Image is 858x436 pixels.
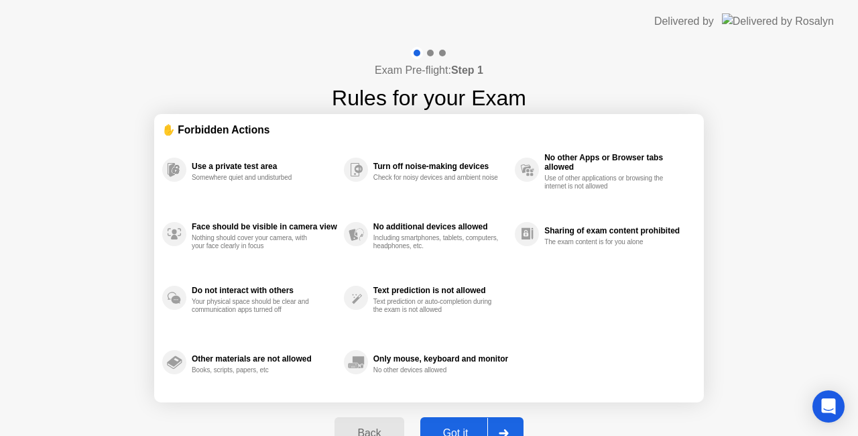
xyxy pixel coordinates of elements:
[654,13,714,30] div: Delivered by
[332,82,526,114] h1: Rules for your Exam
[373,162,508,171] div: Turn off noise-making devices
[544,238,671,246] div: The exam content is for you alone
[192,162,337,171] div: Use a private test area
[192,174,318,182] div: Somewhere quiet and undisturbed
[192,298,318,314] div: Your physical space should be clear and communication apps turned off
[192,234,318,250] div: Nothing should cover your camera, with your face clearly in focus
[373,286,508,295] div: Text prediction is not allowed
[544,153,689,172] div: No other Apps or Browser tabs allowed
[544,174,671,190] div: Use of other applications or browsing the internet is not allowed
[162,122,696,138] div: ✋ Forbidden Actions
[373,354,508,364] div: Only mouse, keyboard and monitor
[373,174,500,182] div: Check for noisy devices and ambient noise
[373,234,500,250] div: Including smartphones, tablets, computers, headphones, etc.
[544,226,689,235] div: Sharing of exam content prohibited
[192,366,318,374] div: Books, scripts, papers, etc
[192,354,337,364] div: Other materials are not allowed
[451,64,483,76] b: Step 1
[373,222,508,231] div: No additional devices allowed
[192,286,337,295] div: Do not interact with others
[812,390,845,423] div: Open Intercom Messenger
[375,62,483,78] h4: Exam Pre-flight:
[373,298,500,314] div: Text prediction or auto-completion during the exam is not allowed
[192,222,337,231] div: Face should be visible in camera view
[373,366,500,374] div: No other devices allowed
[722,13,834,29] img: Delivered by Rosalyn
